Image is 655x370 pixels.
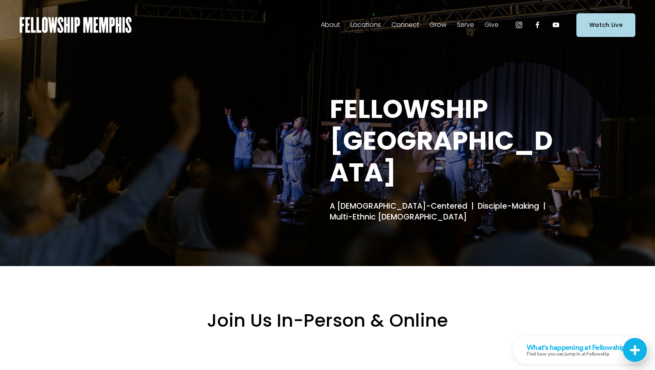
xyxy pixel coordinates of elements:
[351,18,381,31] a: folder dropdown
[20,17,132,33] img: Fellowship Memphis
[533,21,541,29] a: Facebook
[515,21,523,29] a: Instagram
[330,91,553,190] strong: FELLOWSHIP [GEOGRAPHIC_DATA]
[14,8,119,15] div: What's happening at Fellowship...
[552,21,560,29] a: YouTube
[391,18,419,31] a: folder dropdown
[351,19,381,31] span: Locations
[321,19,340,31] span: About
[576,13,635,37] a: Watch Live
[391,19,419,31] span: Connect
[485,18,499,31] a: folder dropdown
[321,18,340,31] a: folder dropdown
[457,18,474,31] a: folder dropdown
[430,19,446,31] span: Grow
[330,201,568,222] h4: A [DEMOGRAPHIC_DATA]-Centered | Disciple-Making | Multi-Ethnic [DEMOGRAPHIC_DATA]
[485,19,499,31] span: Give
[457,19,474,31] span: Serve
[14,16,119,20] p: Find how you can jump in at Fellowship
[430,18,446,31] a: folder dropdown
[87,309,568,332] h2: Join Us In-Person & Online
